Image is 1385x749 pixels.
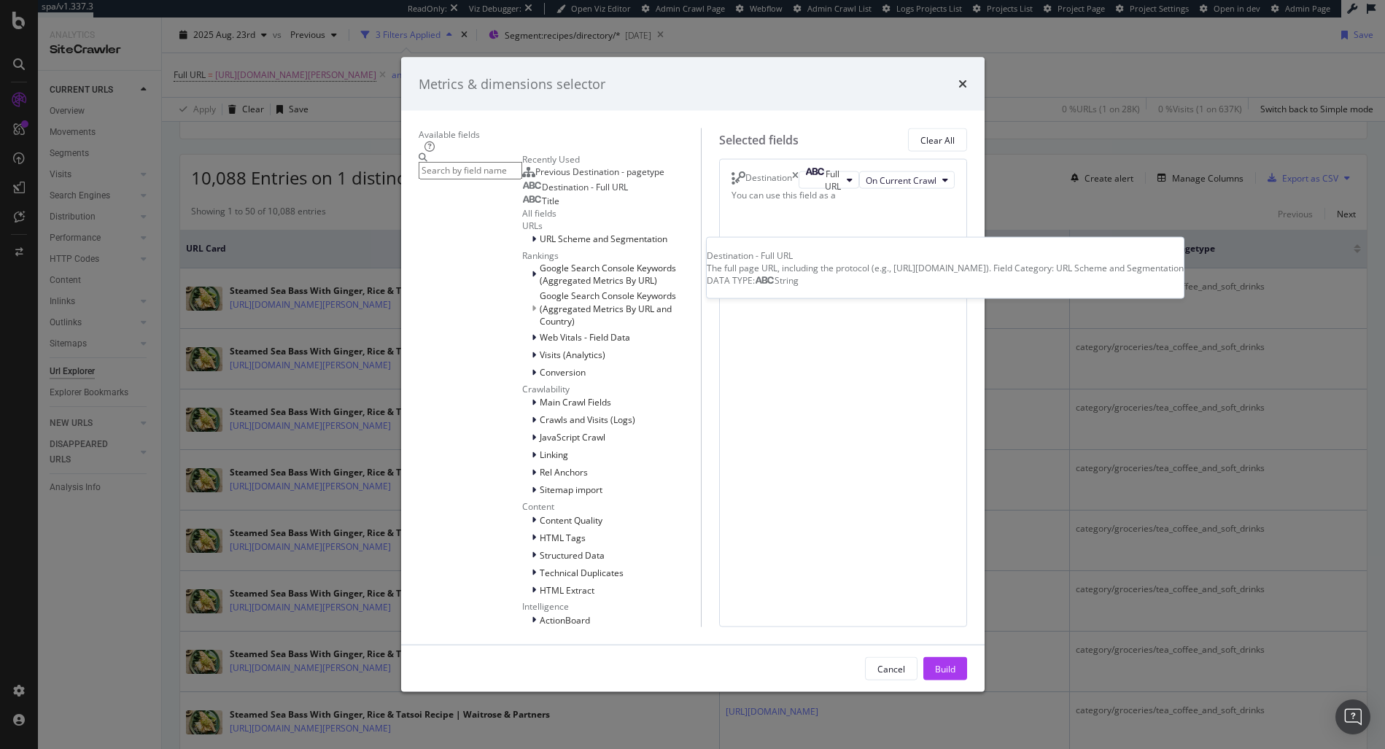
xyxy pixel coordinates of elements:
span: HTML Extract [540,583,594,596]
button: On Current Crawl [859,171,955,189]
div: Destination [745,171,792,189]
div: Intelligence [522,600,701,613]
button: Full URL [799,171,859,189]
div: modal [401,57,985,692]
span: Previous Destination - pagetype [535,165,664,177]
span: Sitemap import [540,484,602,496]
div: Content [522,500,701,513]
div: Clear All [920,133,955,146]
span: Google Search Console Keywords (Aggregated Metrics By URL and Country) [540,290,676,327]
div: Selected fields [719,131,799,148]
div: DestinationtimesFull URLOn Current Crawl [732,171,955,189]
span: Linking [540,449,568,461]
div: Destination - Full URL [707,249,1184,261]
input: Search by field name [419,162,522,179]
span: Visits (Analytics) [540,349,605,361]
span: ActionBoard [540,613,590,626]
span: On Current Crawl [866,174,936,186]
div: Available fields [419,128,701,141]
div: You can use this field as a [732,189,955,201]
span: Full URL [825,168,841,193]
span: DATA TYPE: [707,273,755,286]
div: Recently Used [522,153,701,166]
span: Structured Data [540,548,605,561]
span: String [775,273,799,286]
button: Clear All [908,128,967,152]
span: JavaScript Crawl [540,431,605,443]
div: All fields [522,206,701,219]
div: Crawlability [522,382,701,395]
div: times [958,74,967,93]
button: Build [923,657,967,680]
div: Metrics & dimensions selector [419,74,605,93]
div: The full page URL, including the protocol (e.g., [URL][DOMAIN_NAME]). Field Category: URL Scheme ... [707,261,1184,273]
span: Rel Anchors [540,466,588,478]
button: Cancel [865,657,917,680]
div: Build [935,662,955,675]
div: Open Intercom Messenger [1335,699,1370,734]
span: Technical Duplicates [540,566,624,578]
span: HTML Tags [540,531,586,543]
span: Title [542,194,559,206]
span: URL Scheme and Segmentation [540,233,667,245]
span: Web Vitals - Field Data [540,331,630,344]
div: Rankings [522,249,701,262]
span: Google Search Console Keywords (Aggregated Metrics By URL) [540,262,676,287]
div: times [792,171,799,189]
span: Content Quality [540,513,602,526]
span: Destination - Full URL [542,180,628,193]
div: URLs [522,220,701,232]
div: This group is disabled [522,290,701,327]
span: Main Crawl Fields [540,396,611,408]
div: Cancel [877,662,905,675]
span: Conversion [540,366,586,379]
span: Crawls and Visits (Logs) [540,414,635,426]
